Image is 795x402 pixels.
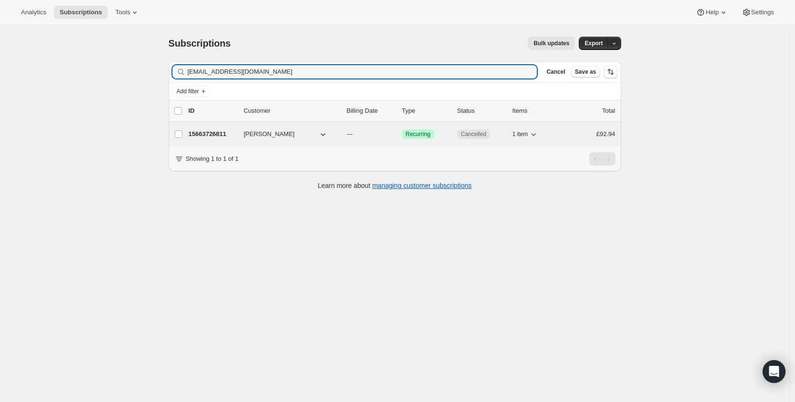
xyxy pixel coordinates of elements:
[705,9,718,16] span: Help
[546,68,565,76] span: Cancel
[690,6,734,19] button: Help
[406,130,431,138] span: Recurring
[372,182,472,189] a: managing customer subscriptions
[457,106,505,116] p: Status
[169,38,231,49] span: Subscriptions
[115,9,130,16] span: Tools
[589,152,615,166] nav: Pagination
[189,106,615,116] div: IDCustomerBilling DateTypeStatusItemsTotal
[528,37,575,50] button: Bulk updates
[533,39,569,47] span: Bulk updates
[513,130,528,138] span: 1 item
[602,106,615,116] p: Total
[177,88,199,95] span: Add filter
[21,9,46,16] span: Analytics
[347,106,394,116] p: Billing Date
[596,130,615,137] span: £92.94
[571,66,600,78] button: Save as
[189,129,236,139] p: 15663726811
[579,37,608,50] button: Export
[186,154,239,164] p: Showing 1 to 1 of 1
[172,86,211,97] button: Add filter
[244,106,339,116] p: Customer
[513,106,560,116] div: Items
[347,130,353,137] span: ---
[189,106,236,116] p: ID
[461,130,486,138] span: Cancelled
[189,127,615,141] div: 15663726811[PERSON_NAME]---SuccessRecurringCancelled1 item£92.94
[736,6,780,19] button: Settings
[751,9,774,16] span: Settings
[543,66,569,78] button: Cancel
[244,129,295,139] span: [PERSON_NAME]
[54,6,108,19] button: Subscriptions
[188,65,537,78] input: Filter subscribers
[584,39,603,47] span: Export
[604,65,617,78] button: Sort the results
[575,68,596,76] span: Save as
[110,6,145,19] button: Tools
[60,9,102,16] span: Subscriptions
[513,127,539,141] button: 1 item
[763,360,785,383] div: Open Intercom Messenger
[402,106,450,116] div: Type
[15,6,52,19] button: Analytics
[238,127,333,142] button: [PERSON_NAME]
[318,181,472,190] p: Learn more about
